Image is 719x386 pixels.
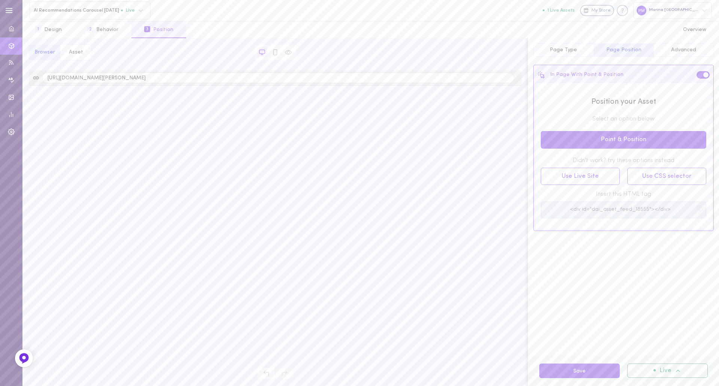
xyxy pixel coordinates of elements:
a: My Store [580,5,614,16]
input: Type a URL [42,73,514,83]
button: 2Behavior [75,21,131,38]
button: 1 Live Assets [543,8,575,13]
button: Overview [670,21,719,38]
span: Undo [257,367,275,380]
span: 3 [144,26,150,32]
span: Position your Asset [541,97,706,107]
div: In Page With Point & Position [537,71,624,79]
button: Asset [60,45,92,60]
button: Browser [29,45,60,60]
button: Live [627,364,708,378]
button: Page Position [594,43,654,57]
button: Page Type [533,43,594,57]
span: Advanced [671,47,696,53]
span: Live [121,8,135,13]
span: Select an option below [541,115,706,123]
pre: <div id="dai_asset_feed_18555"></div> [546,207,695,213]
div: Knowledge center [617,5,628,16]
span: Page Type [550,47,577,53]
span: Live [659,368,671,374]
span: 1 [35,26,41,32]
span: Didn't work? try these options instead [541,156,706,165]
button: 3Position [131,21,186,38]
button: Use CSS selector [627,168,706,185]
span: Page Position [606,47,641,53]
a: 1 Live Assets [543,8,580,13]
div: Marina [GEOGRAPHIC_DATA] [633,2,712,18]
button: Point & Position [541,131,706,149]
button: Advanced [653,43,714,57]
span: My Store [591,7,611,14]
button: Use Live Site [541,168,620,185]
img: Feedback Button [18,353,30,364]
span: 2 [87,26,93,32]
span: AI Recommendations Carousel [DATE] [34,7,121,13]
button: Save [539,364,620,378]
span: Insert this HTML tag [541,190,706,198]
span: Redo [275,367,294,380]
button: 1Design [22,21,75,38]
